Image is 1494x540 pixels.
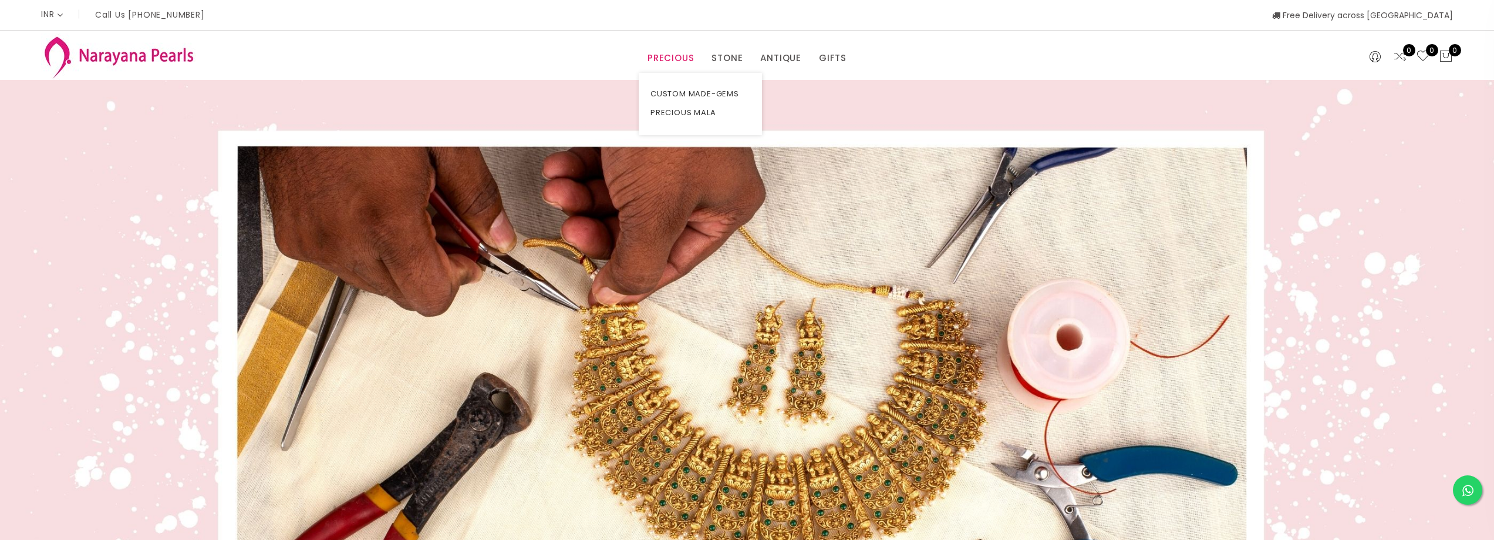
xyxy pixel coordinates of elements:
a: GIFTS [819,49,847,67]
span: 0 [1426,44,1438,56]
a: 0 [1416,49,1430,65]
a: PRECIOUS MALA [650,103,750,122]
button: 0 [1439,49,1453,65]
a: CUSTOM MADE-GEMS [650,85,750,103]
a: STONE [711,49,743,67]
span: Free Delivery across [GEOGRAPHIC_DATA] [1272,9,1453,21]
a: ANTIQUE [760,49,801,67]
p: Call Us [PHONE_NUMBER] [95,11,205,19]
a: PRECIOUS [647,49,694,67]
a: 0 [1393,49,1407,65]
span: 0 [1449,44,1461,56]
span: 0 [1403,44,1415,56]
